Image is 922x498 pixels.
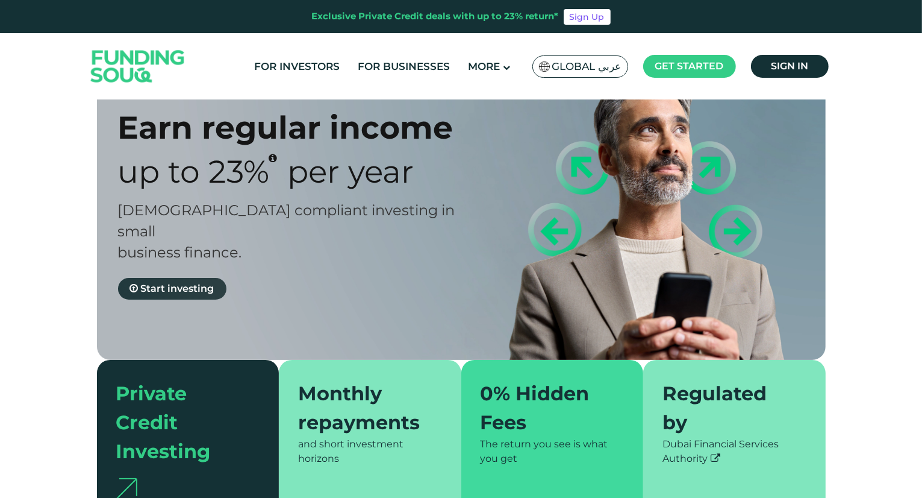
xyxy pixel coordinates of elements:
[141,283,214,294] span: Start investing
[481,437,625,466] div: The return you see is what you get
[298,437,442,466] div: and short investment horizons
[355,57,453,77] a: For Businesses
[118,201,455,261] span: [DEMOGRAPHIC_DATA] compliant investing in small business finance.
[251,57,343,77] a: For Investors
[662,437,806,466] div: Dubai Financial Services Authority
[564,9,611,25] a: Sign Up
[662,379,792,437] div: Regulated by
[312,10,559,24] div: Exclusive Private Credit deals with up to 23% return*
[288,153,414,191] span: Per Year
[269,153,278,163] i: 23% IRR (expected) ~ 15% Net yield (expected)
[298,379,428,437] div: Monthly repayments
[751,55,829,78] a: Sign in
[468,60,500,72] span: More
[118,109,482,147] div: Earn regular income
[481,379,610,437] div: 0% Hidden Fees
[116,379,246,466] div: Private Credit Investing
[552,60,621,74] span: Global عربي
[118,153,270,191] span: Up to 23%
[539,61,550,72] img: SA Flag
[655,60,724,72] span: Get started
[116,478,137,498] img: arrow
[771,60,808,72] span: Sign in
[118,278,226,300] a: Start investing
[79,36,197,97] img: Logo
